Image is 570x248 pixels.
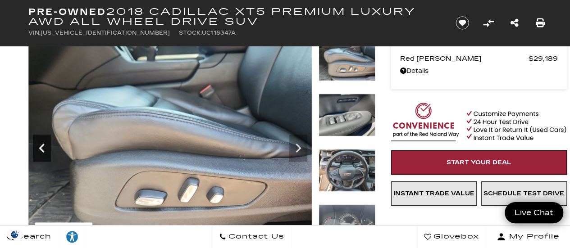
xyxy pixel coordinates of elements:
[482,16,495,30] button: Compare Vehicle
[59,225,86,248] a: Explore your accessibility options
[483,190,564,197] span: Schedule Test Drive
[319,38,375,81] img: Used 2018 Radiant Silver Metallic Cadillac Premium Luxury AWD image 11
[400,52,558,65] a: Red [PERSON_NAME] $29,189
[179,30,202,36] span: Stock:
[391,150,567,175] a: Start Your Deal
[391,181,477,206] a: Instant Trade Value
[400,65,558,77] a: Details
[226,230,284,243] span: Contact Us
[5,230,25,239] section: Click to Open Cookie Consent Modal
[35,222,92,244] div: (29) Photos
[33,135,51,162] div: Previous
[319,149,375,192] img: Used 2018 Radiant Silver Metallic Cadillac Premium Luxury AWD image 13
[202,30,236,36] span: UC116347A
[319,204,375,247] img: Used 2018 Radiant Silver Metallic Cadillac Premium Luxury AWD image 14
[41,30,170,36] span: [US_VEHICLE_IDENTIFICATION_NUMBER]
[212,225,292,248] a: Contact Us
[510,17,518,29] a: Share this Pre-Owned 2018 Cadillac XT5 Premium Luxury AWD All Wheel Drive SUV
[510,207,558,218] span: Live Chat
[529,52,558,65] span: $29,189
[5,230,25,239] img: Opt-Out Icon
[289,135,307,162] div: Next
[59,230,86,243] div: Explore your accessibility options
[506,230,560,243] span: My Profile
[14,230,51,243] span: Search
[505,202,563,223] a: Live Chat
[319,94,375,136] img: Used 2018 Radiant Silver Metallic Cadillac Premium Luxury AWD image 12
[28,30,41,36] span: VIN:
[28,7,441,27] h1: 2018 Cadillac XT5 Premium Luxury AWD All Wheel Drive SUV
[28,6,106,17] strong: Pre-Owned
[536,17,545,29] a: Print this Pre-Owned 2018 Cadillac XT5 Premium Luxury AWD All Wheel Drive SUV
[393,190,474,197] span: Instant Trade Value
[400,52,529,65] span: Red [PERSON_NAME]
[447,159,511,166] span: Start Your Deal
[452,16,472,30] button: Save vehicle
[486,225,570,248] button: Open user profile menu
[417,225,486,248] a: Glovebox
[431,230,479,243] span: Glovebox
[481,181,567,206] a: Schedule Test Drive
